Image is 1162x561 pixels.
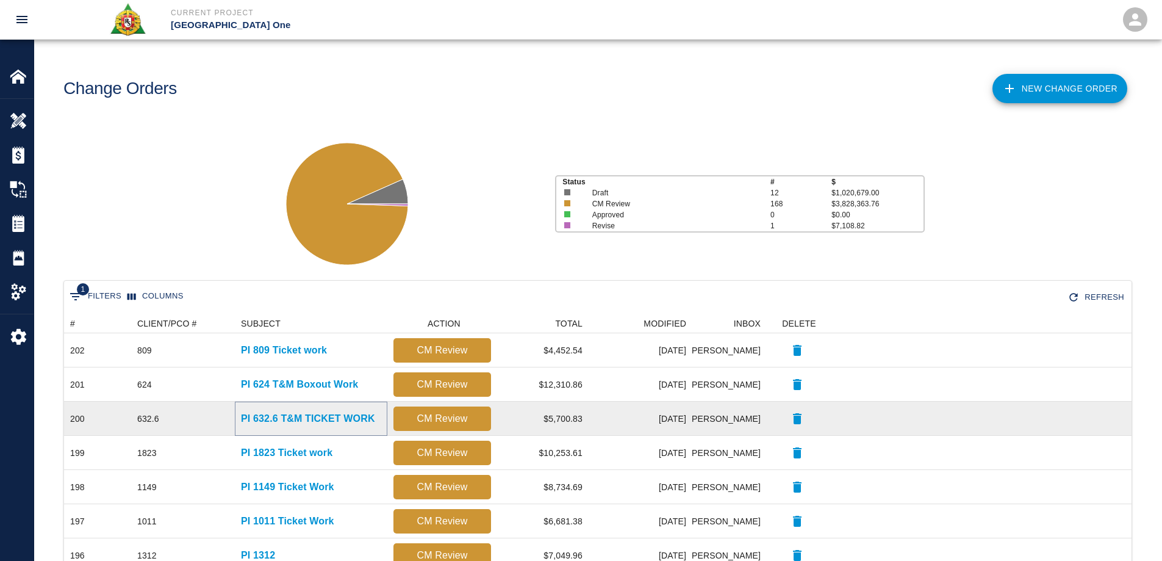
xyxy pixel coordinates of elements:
[770,176,831,187] p: #
[137,314,197,333] div: CLIENT/PCO #
[767,314,828,333] div: DELETE
[692,333,767,367] div: [PERSON_NAME]
[66,287,124,306] button: Show filters
[398,514,486,529] p: CM Review
[831,176,923,187] p: $
[70,447,85,459] div: 199
[692,504,767,538] div: [PERSON_NAME]
[171,7,647,18] p: Current Project
[497,314,589,333] div: TOTAL
[592,187,753,198] p: Draft
[428,314,461,333] div: ACTION
[70,413,85,425] div: 200
[497,367,589,402] div: $12,310.86
[497,436,589,470] div: $10,253.61
[497,470,589,504] div: $8,734.69
[137,481,157,493] div: 1149
[241,514,334,529] a: PI 1011 Ticket Work
[589,333,692,367] div: [DATE]
[398,480,486,494] p: CM Review
[692,367,767,402] div: [PERSON_NAME]
[1065,287,1129,308] div: Refresh the list
[497,402,589,436] div: $5,700.83
[770,209,831,220] p: 0
[831,187,923,198] p: $1,020,679.00
[398,446,486,460] p: CM Review
[589,314,692,333] div: MODIFIED
[241,377,358,392] a: PI 624 T&M Boxout Work
[131,314,235,333] div: CLIENT/PCO #
[70,378,85,391] div: 201
[387,314,497,333] div: ACTION
[770,220,831,231] p: 1
[589,470,692,504] div: [DATE]
[137,413,159,425] div: 632.6
[831,209,923,220] p: $0.00
[555,314,583,333] div: TOTAL
[592,220,753,231] p: Revise
[992,74,1127,103] a: New Change Order
[770,187,831,198] p: 12
[782,314,816,333] div: DELETE
[770,198,831,209] p: 168
[644,314,686,333] div: MODIFIED
[70,344,85,357] div: 202
[241,480,334,494] a: PI 1149 Ticket Work
[63,79,177,99] h1: Change Orders
[171,18,647,32] p: [GEOGRAPHIC_DATA] One
[137,447,157,459] div: 1823
[124,287,187,306] button: Select columns
[70,314,75,333] div: #
[562,176,770,187] p: Status
[692,470,767,504] div: [PERSON_NAME]
[64,314,131,333] div: #
[1065,287,1129,308] button: Refresh
[692,314,767,333] div: INBOX
[398,377,486,392] p: CM Review
[497,504,589,538] div: $6,681.38
[241,411,375,426] a: PI 632.6 T&M TICKET WORK
[109,2,146,37] img: Roger & Sons Concrete
[70,481,85,493] div: 198
[592,209,753,220] p: Approved
[137,378,152,391] div: 624
[592,198,753,209] p: CM Review
[241,343,327,358] a: PI 809 Ticket work
[235,314,387,333] div: SUBJECT
[241,446,332,460] a: PI 1823 Ticket work
[589,504,692,538] div: [DATE]
[497,333,589,367] div: $4,452.54
[589,367,692,402] div: [DATE]
[692,402,767,436] div: [PERSON_NAME]
[137,515,157,527] div: 1011
[589,402,692,436] div: [DATE]
[589,436,692,470] div: [DATE]
[398,343,486,358] p: CM Review
[398,411,486,426] p: CM Review
[7,5,37,34] button: open drawer
[831,220,923,231] p: $7,108.82
[831,198,923,209] p: $3,828,363.76
[1101,502,1162,561] iframe: Chat Widget
[77,283,89,295] span: 1
[70,515,85,527] div: 197
[692,436,767,470] div: [PERSON_NAME]
[734,314,761,333] div: INBOX
[137,344,152,357] div: 809
[241,314,281,333] div: SUBJECT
